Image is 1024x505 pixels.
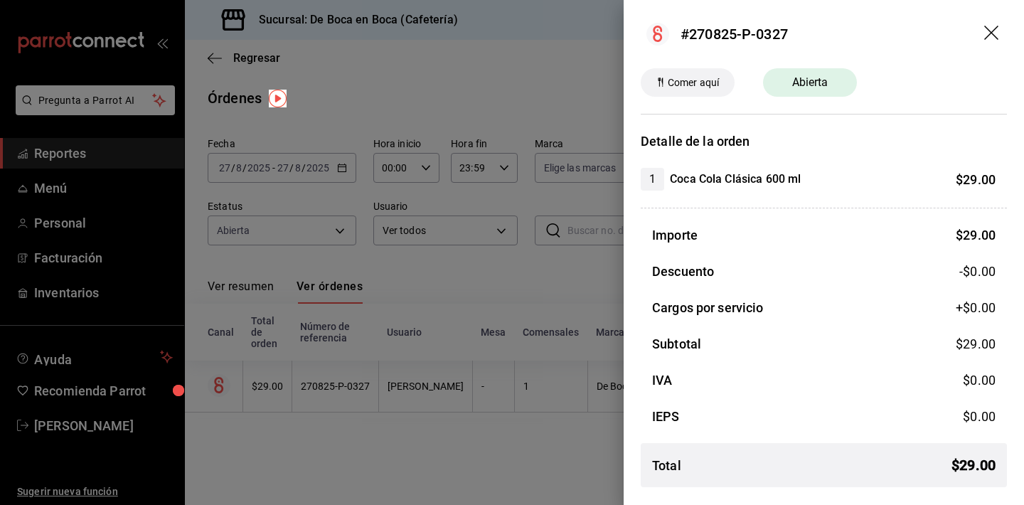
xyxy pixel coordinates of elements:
[951,455,996,476] span: $ 29.00
[662,75,725,90] span: Comer aquí
[641,132,1007,151] h3: Detalle de la orden
[784,74,837,91] span: Abierta
[956,298,996,317] span: +$ 0.00
[269,90,287,107] img: Tooltip marker
[670,171,801,188] h4: Coca Cola Clásica 600 ml
[652,456,681,475] h3: Total
[984,26,1001,43] button: drag
[956,336,996,351] span: $ 29.00
[959,262,996,281] span: -$0.00
[652,262,714,281] h3: Descuento
[963,373,996,388] span: $ 0.00
[652,371,672,390] h3: IVA
[956,228,996,243] span: $ 29.00
[652,334,701,353] h3: Subtotal
[963,409,996,424] span: $ 0.00
[652,407,680,426] h3: IEPS
[652,298,764,317] h3: Cargos por servicio
[652,225,698,245] h3: Importe
[641,171,664,188] span: 1
[956,172,996,187] span: $ 29.00
[681,23,788,45] div: #270825-P-0327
